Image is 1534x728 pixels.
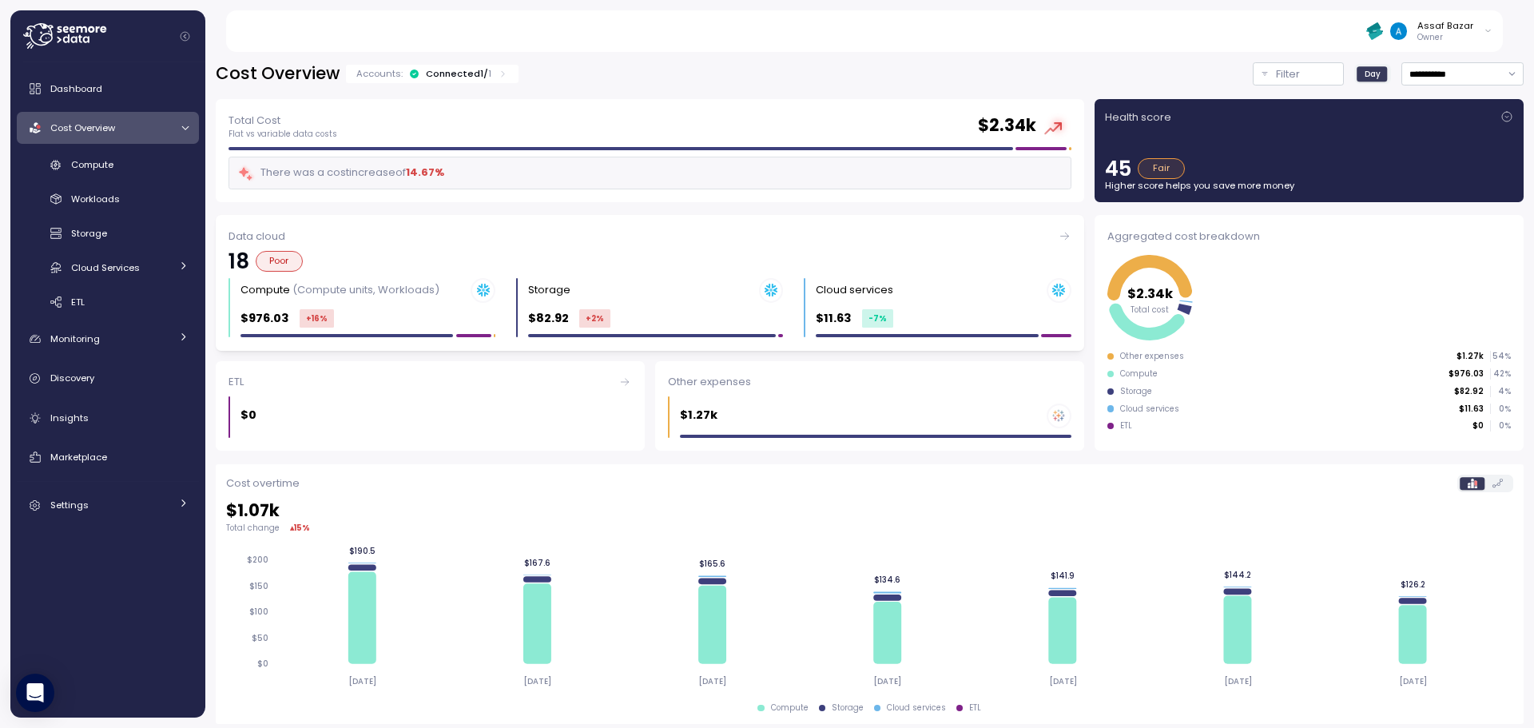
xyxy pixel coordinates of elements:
div: Poor [256,251,303,272]
div: Cloud services [816,282,893,298]
p: (Compute units, Workloads) [292,282,439,297]
tspan: [DATE] [1048,676,1076,686]
p: Accounts: [356,67,403,80]
div: 15 % [294,522,310,534]
tspan: $144.2 [1224,570,1251,580]
span: ETL [71,296,85,308]
div: Compute [1120,368,1158,380]
p: $82.92 [528,309,569,328]
tspan: $141.9 [1051,571,1075,582]
p: $0 [1472,420,1484,432]
tspan: $2.34k [1127,284,1174,302]
p: $0 [240,406,256,424]
h2: $ 1.07k [226,499,1513,523]
a: Compute [17,152,199,178]
tspan: [DATE] [873,676,901,686]
p: Total change [226,523,280,534]
div: ETL [969,702,981,714]
div: Other expenses [668,374,1071,390]
tspan: Total cost [1131,304,1169,314]
tspan: [DATE] [523,676,551,686]
span: Day [1365,68,1381,80]
tspan: $0 [257,658,268,669]
a: Cloud Services [17,254,199,280]
div: 14.67 % [406,165,444,181]
div: Compute [240,282,439,298]
div: Cloud services [1120,404,1179,415]
div: Cloud services [887,702,946,714]
button: Filter [1253,62,1344,86]
tspan: $200 [247,555,268,566]
p: $976.03 [240,309,289,328]
tspan: $100 [249,607,268,618]
p: $1.27k [680,406,717,424]
span: Monitoring [50,332,100,345]
div: Storage [832,702,864,714]
p: Filter [1276,66,1300,82]
tspan: $190.5 [349,546,376,556]
div: ETL [1120,420,1132,432]
div: ETL [229,374,632,390]
tspan: $134.6 [874,575,900,585]
span: Settings [50,499,89,511]
p: $976.03 [1449,368,1484,380]
p: 42 % [1491,368,1510,380]
tspan: [DATE] [1399,676,1427,686]
span: Cloud Services [71,261,140,274]
p: $11.63 [816,309,852,328]
p: Higher score helps you save more money [1105,179,1513,192]
div: Fair [1138,158,1185,179]
h2: $ 2.34k [978,114,1036,137]
div: +16 % [300,309,334,328]
tspan: $165.6 [699,559,725,569]
p: 1 [488,67,491,80]
div: Aggregated cost breakdown [1107,229,1511,245]
div: Assaf Bazar [1417,19,1473,32]
h2: Cost Overview [216,62,340,86]
p: 54 % [1491,351,1510,362]
tspan: $167.6 [524,558,550,568]
tspan: [DATE] [348,676,376,686]
p: Total Cost [229,113,337,129]
p: 4 % [1491,386,1510,397]
a: Cost Overview [17,112,199,144]
p: Cost overtime [226,475,300,491]
div: Other expenses [1120,351,1184,362]
a: Settings [17,490,199,522]
a: Data cloud18PoorCompute (Compute units, Workloads)$976.03+16%Storage $82.92+2%Cloud services $11.... [216,215,1084,350]
tspan: $50 [252,633,268,643]
a: Marketplace [17,441,199,473]
span: Dashboard [50,82,102,95]
p: 0 % [1491,404,1510,415]
tspan: [DATE] [698,676,726,686]
tspan: $150 [249,581,268,591]
tspan: $126.2 [1400,579,1425,590]
a: Dashboard [17,73,199,105]
div: Data cloud [229,229,1071,245]
div: +2 % [579,309,610,328]
span: Cost Overview [50,121,115,134]
p: 18 [229,251,249,272]
a: ETL$0 [216,361,645,452]
img: ACg8ocIrYAquqDMZ62vML7Hna_lHn2bclvviTrvLTiIMM3dSc0XeNw=s96-c [1390,22,1407,39]
span: Compute [71,158,113,171]
div: Accounts:Connected1/1 [346,65,519,83]
tspan: [DATE] [1223,676,1251,686]
p: 0 % [1491,420,1510,432]
a: Insights [17,402,199,434]
p: Owner [1417,32,1473,43]
a: Discovery [17,363,199,395]
span: Discovery [50,372,94,384]
img: 6732f606e2646a5b535b1927.PNG [1366,22,1383,39]
a: Monitoring [17,323,199,355]
div: Open Intercom Messenger [16,674,54,712]
div: Compute [771,702,809,714]
p: 45 [1105,158,1131,179]
a: Workloads [17,186,199,213]
a: Storage [17,221,199,247]
a: ETL [17,288,199,315]
p: $82.92 [1454,386,1484,397]
div: -7 % [862,309,893,328]
div: Storage [528,282,570,298]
